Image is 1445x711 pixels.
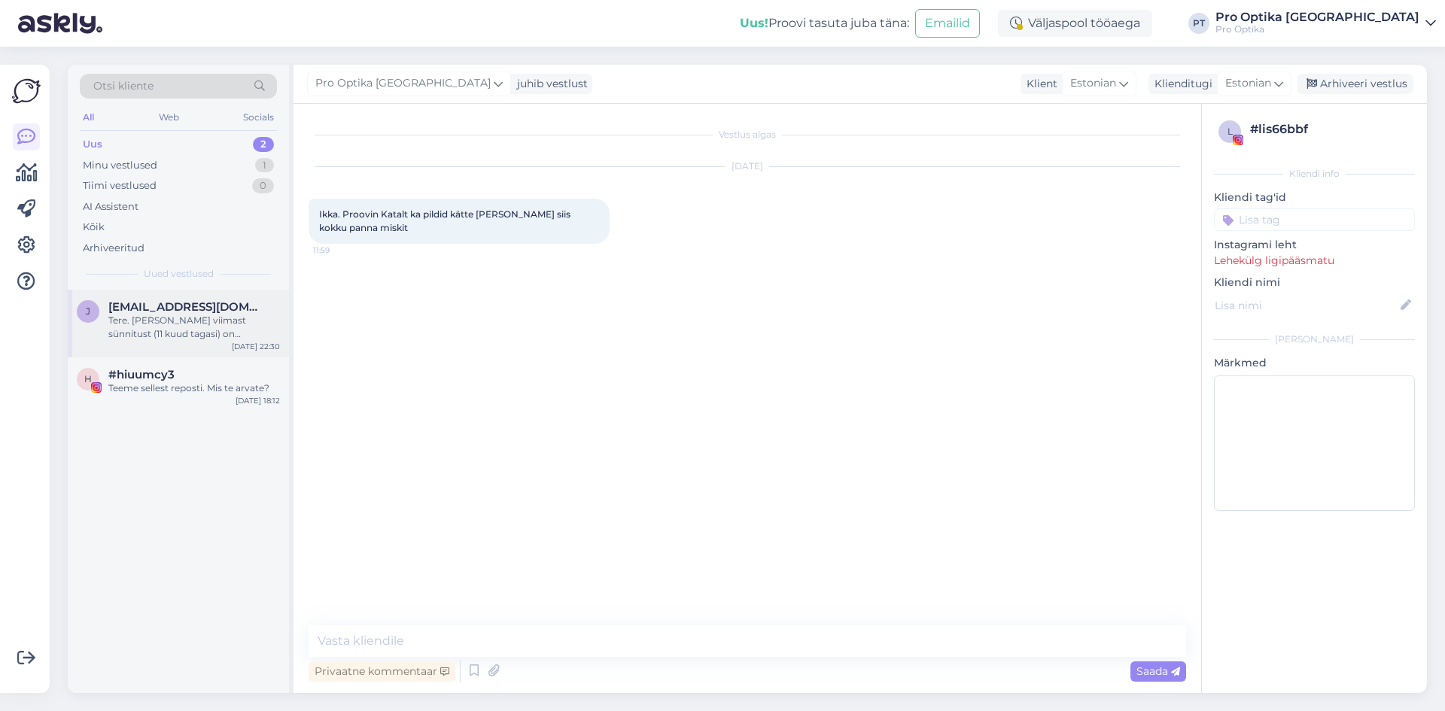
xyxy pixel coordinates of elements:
[1136,664,1180,678] span: Saada
[315,75,491,92] span: Pro Optika [GEOGRAPHIC_DATA]
[998,10,1152,37] div: Väljaspool tööaega
[1214,190,1415,205] p: Kliendi tag'id
[12,77,41,105] img: Askly Logo
[1215,11,1419,23] div: Pro Optika [GEOGRAPHIC_DATA]
[1250,120,1410,138] div: # lis66bbf
[108,300,265,314] span: Janne.ruban@gmail.com
[740,14,909,32] div: Proovi tasuta juba täna:
[93,78,154,94] span: Otsi kliente
[108,368,175,381] span: #hiuumcy3
[1214,237,1415,253] p: Instagrami leht
[740,16,768,30] b: Uus!
[1070,75,1116,92] span: Estonian
[156,108,182,127] div: Web
[1215,297,1398,314] input: Lisa nimi
[1188,13,1209,34] div: PT
[1021,76,1057,92] div: Klient
[1148,76,1212,92] div: Klienditugi
[313,245,370,256] span: 11:59
[253,137,274,152] div: 2
[309,661,455,682] div: Privaatne kommentaar
[83,199,138,214] div: AI Assistent
[236,395,280,406] div: [DATE] 18:12
[309,128,1186,141] div: Vestlus algas
[1214,333,1415,346] div: [PERSON_NAME]
[309,160,1186,173] div: [DATE]
[1215,11,1436,35] a: Pro Optika [GEOGRAPHIC_DATA]Pro Optika
[83,137,102,152] div: Uus
[1214,275,1415,290] p: Kliendi nimi
[1214,253,1415,269] p: Lehekülg ligipääsmatu
[108,314,280,341] div: Tere. [PERSON_NAME] viimast sünnitust (11 kuud tagasi) on silmanägemine hullem kui muidu, pideval...
[83,178,157,193] div: Tiimi vestlused
[144,267,214,281] span: Uued vestlused
[319,208,573,233] span: Ikka. Proovin Katalt ka pildid kätte [PERSON_NAME] siis kokku panna miskit
[1214,208,1415,231] input: Lisa tag
[1297,74,1413,94] div: Arhiveeri vestlus
[511,76,588,92] div: juhib vestlust
[83,220,105,235] div: Kõik
[240,108,277,127] div: Socials
[1214,355,1415,371] p: Märkmed
[252,178,274,193] div: 0
[1227,126,1233,137] span: l
[255,158,274,173] div: 1
[1214,167,1415,181] div: Kliendi info
[83,158,157,173] div: Minu vestlused
[232,341,280,352] div: [DATE] 22:30
[108,381,280,395] div: Teeme sellest reposti. Mis te arvate?
[1225,75,1271,92] span: Estonian
[1215,23,1419,35] div: Pro Optika
[83,241,144,256] div: Arhiveeritud
[86,305,90,317] span: J
[80,108,97,127] div: All
[84,373,92,384] span: h
[915,9,980,38] button: Emailid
